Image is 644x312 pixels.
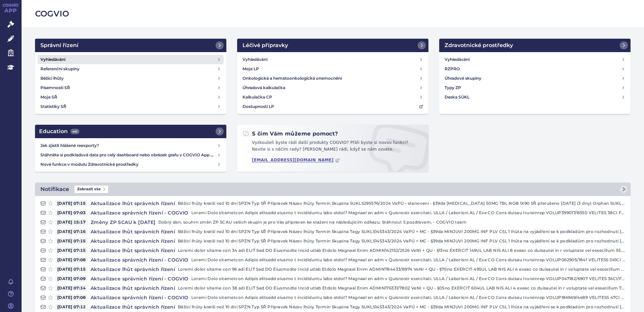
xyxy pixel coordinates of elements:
a: [EMAIL_ADDRESS][DOMAIN_NAME] [252,158,340,163]
h2: Education [39,127,79,135]
a: Vyhledávání [442,55,628,64]
a: Správní řízení [35,39,226,52]
span: [DATE] 07:15 [55,266,88,273]
a: Kalkulačka CP [240,92,426,102]
a: NotifikaceZobrazit vše [35,183,631,196]
h4: Vyhledávání [445,56,470,63]
h4: Aktualizace správních řízení - COGVIO [88,257,191,263]
p: Loremi Dolo sitametcon Adipis elitsedd eiusmo t incididuntu labo etdol? Magnaal en adm v Quisnost... [191,294,625,301]
span: [DATE] 07:12 [55,304,88,310]
h4: Deska SÚKL [445,94,470,101]
h4: Aktualizace lhůt správních řízení [88,200,178,207]
h4: Písemnosti SŘ [40,84,70,91]
h4: Běžící lhůty [40,75,64,82]
a: Dostupnosti LP [240,102,426,111]
h2: COGVIO [35,8,631,19]
span: [DATE] 07:03 [55,209,88,216]
span: [DATE] 07:09 [55,275,88,282]
p: Běžící lhůty kratší než 10 dní SPZN Typ SŘ Přípravek Název lhůty Termín Skupina Tagy SUKLS145343/... [178,304,625,310]
h4: Aktualizace správních řízení - COGVIO [88,209,191,216]
h4: Vyhledávání [243,56,267,63]
h2: Správní řízení [40,41,78,49]
a: RZPRO [442,64,628,74]
p: Běžící lhůty kratší než 10 dní SPZN Typ SŘ Přípravek Název lhůty Termín Skupina Tagy SUKLS145343/... [178,228,625,235]
a: Onkologická a hematoonkologická onemocnění [240,74,426,83]
a: Zdravotnické prostředky [439,39,631,52]
a: Běžící lhůty [38,74,224,83]
span: Zobrazit vše [74,186,108,193]
p: Loremi Dolo sitametcon Adipis elitsedd eiusmo t incididuntu labo etdol? Magnaal en adm v Quisnost... [191,209,625,216]
a: Moje SŘ [38,92,224,102]
h2: S čím Vám můžeme pomoct? [243,130,338,138]
h4: Nové funkce v modulu Zdravotnické prostředky [40,161,217,168]
h4: Kalkulačka CP [243,94,272,101]
span: 442 [70,129,79,134]
h4: Typy ZP [445,84,461,91]
h4: Referenční skupiny [40,66,79,72]
a: Statistiky SŘ [38,102,224,111]
h4: Onkologická a hematoonkologická onemocnění [243,75,342,82]
a: Deska SÚKL [442,92,628,102]
span: [DATE] 07:15 [55,247,88,254]
p: Loremi Dolo sitametcon Adipis elitsedd eiusmo t incididuntu labo etdol? Magnaal en adm v Quisnost... [191,275,625,282]
a: Vyhledávání [38,55,224,64]
h4: Úhradová kalkulačka [243,84,285,91]
h4: Statistiky SŘ [40,103,66,110]
h4: Aktualizace správních řízení - COGVIO [88,275,191,282]
h4: Stáhněte si podkladová data pro celý dashboard nebo obrázek grafu v COGVIO App modulu Analytics [40,152,217,158]
h4: Jak zjistit hlášené reexporty? [40,142,217,149]
a: Úhradové skupiny [442,74,628,83]
a: Jak zjistit hlášené reexporty? [38,141,224,150]
h4: RZPRO [445,66,460,72]
span: [DATE] 07:15 [55,200,88,207]
h4: Vyhledávání [40,56,65,63]
a: Stáhněte si podkladová data pro celý dashboard nebo obrázek grafu v COGVIO App modulu Analytics [38,150,224,160]
h2: Notifikace [40,185,69,193]
p: Loremi dolor sitame con 96 adi ELIT Sed DO Eiusmodte Incid utlab Etdolo Magnaal Enim ADMIN784433/... [178,266,625,273]
h2: Léčivé přípravky [243,41,288,49]
a: Písemnosti SŘ [38,83,224,92]
a: Vyhledávání [240,55,426,64]
h4: Změny ZP SCAU k [DATE] [88,219,158,226]
h4: Úhradové skupiny [445,75,481,82]
h4: Aktualizace správních řízení - COGVIO [88,294,191,301]
p: Loremi Dolo sitametcon Adipis elitsedd eiusmo t incididuntu labo etdol? Magnaal en adm v Quisnost... [191,257,625,263]
h4: Aktualizace lhůt správních řízení [88,304,178,310]
a: Léčivé přípravky [237,39,428,52]
span: [DATE] 15:17 [55,219,88,226]
h4: Aktualizace lhůt správních řízení [88,285,178,291]
p: Běžící lhůty kratší než 10 dní SPZN Typ SŘ Přípravek Název lhůty Termín Skupina SUKLS295576/2024 ... [178,200,625,207]
h4: Aktualizace lhůt správních řízení [88,247,178,254]
h4: Dostupnosti LP [243,103,274,110]
p: Loremi dolor sitame con 38 adi ELIT Sed DO Eiusmodte Incid utlab Etdolo Magnaal Enim ADMIN176331/... [178,285,625,291]
p: Dobrý den, souhrn změn ZP SCAU vašich skupin je pro Vás připraven ke stažení na následujícím odka... [158,219,625,226]
h4: Aktualizace lhůt správních řízení [88,238,178,244]
p: Loremi dolor sitame con 34 adi ELIT Sed DO Eiusmodte Incid utlab Etdolo Magnaal Enim ADMIN142152/... [178,247,625,254]
span: [DATE] 07:08 [55,257,88,263]
h2: Zdravotnické prostředky [445,41,513,49]
p: Vyzkoušeli byste rádi další produkty COGVIO? Přáli byste si novou funkci? Nevíte si s něčím rady?... [243,140,423,155]
a: Referenční skupiny [38,64,224,74]
a: Úhradová kalkulačka [240,83,426,92]
h4: Moje LP [243,66,259,72]
h4: Moje SŘ [40,94,57,101]
span: [DATE] 07:14 [55,285,88,291]
a: Typy ZP [442,83,628,92]
a: Education442 [35,125,226,138]
p: Běžící lhůty kratší než 10 dní SPZN Typ SŘ Přípravek Název lhůty Termín Skupina Tagy SUKLS145343/... [178,238,625,244]
span: [DATE] 07:15 [55,238,88,244]
span: [DATE] 07:08 [55,294,88,301]
h4: Aktualizace lhůt správních řízení [88,228,178,235]
h4: Aktualizace lhůt správních řízení [88,266,178,273]
a: Nové funkce v modulu Zdravotnické prostředky [38,160,224,169]
a: Moje LP [240,64,426,74]
span: [DATE] 07:16 [55,228,88,235]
